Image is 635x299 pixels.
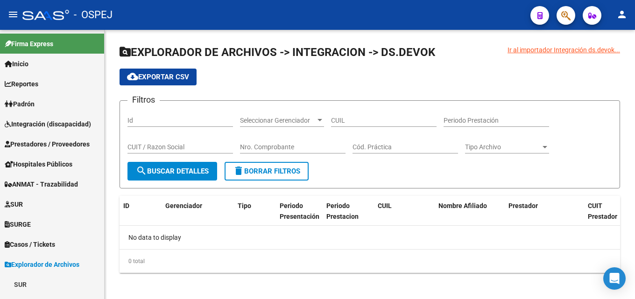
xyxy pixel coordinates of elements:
[616,9,628,20] mat-icon: person
[233,167,300,175] span: Borrar Filtros
[323,196,374,227] datatable-header-cell: Periodo Prestacion
[5,239,55,250] span: Casos / Tickets
[240,117,316,125] span: Seleccionar Gerenciador
[136,165,147,176] mat-icon: search
[5,79,38,89] span: Reportes
[5,139,90,149] span: Prestadores / Proveedores
[123,202,129,209] span: ID
[5,159,72,169] span: Hospitales Públicos
[508,202,538,209] span: Prestador
[5,219,31,229] span: SURGE
[74,5,113,25] span: - OSPEJ
[435,196,505,227] datatable-header-cell: Nombre Afiliado
[234,196,276,227] datatable-header-cell: Tipo
[603,267,626,290] div: Open Intercom Messenger
[162,196,234,227] datatable-header-cell: Gerenciador
[505,196,584,227] datatable-header-cell: Prestador
[326,202,359,220] span: Periodo Prestacion
[588,202,617,220] span: CUIT Prestador
[465,143,541,151] span: Tipo Archivo
[508,45,620,55] div: Ir al importador Integración ds.devok...
[5,259,79,270] span: Explorador de Archivos
[127,73,189,81] span: Exportar CSV
[5,199,23,209] span: SUR
[127,162,217,181] button: Buscar Detalles
[120,250,620,273] div: 0 total
[238,202,251,209] span: Tipo
[280,202,319,220] span: Periodo Presentación
[127,71,138,82] mat-icon: cloud_download
[120,226,620,249] div: No data to display
[5,59,28,69] span: Inicio
[378,202,392,209] span: CUIL
[276,196,323,227] datatable-header-cell: Periodo Presentación
[374,196,435,227] datatable-header-cell: CUIL
[120,69,197,85] button: Exportar CSV
[136,167,209,175] span: Buscar Detalles
[225,162,309,181] button: Borrar Filtros
[165,202,202,209] span: Gerenciador
[5,119,91,129] span: Integración (discapacidad)
[5,99,35,109] span: Padrón
[438,202,487,209] span: Nombre Afiliado
[233,165,244,176] mat-icon: delete
[120,196,162,227] datatable-header-cell: ID
[7,9,19,20] mat-icon: menu
[127,93,160,106] h3: Filtros
[5,179,78,189] span: ANMAT - Trazabilidad
[5,39,53,49] span: Firma Express
[120,46,435,59] span: EXPLORADOR DE ARCHIVOS -> INTEGRACION -> DS.DEVOK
